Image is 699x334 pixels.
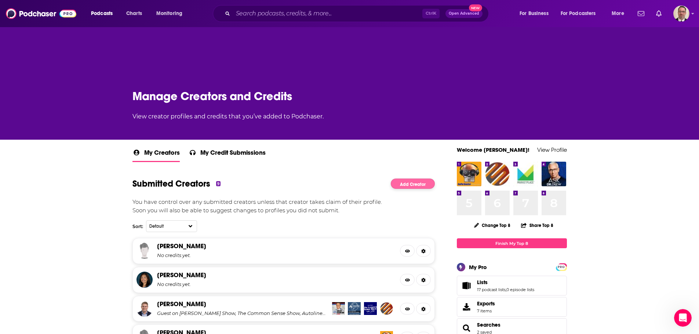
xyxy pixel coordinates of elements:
[15,111,132,116] h3: They'll keep this context in mind
[459,302,474,312] span: Exports
[477,287,506,292] a: 17 podcast lists
[15,102,132,108] h2: Sent to the team!
[457,146,529,153] a: Welcome [PERSON_NAME]!
[556,8,607,19] button: open menu
[449,12,479,15] span: Open Advanced
[23,240,29,246] button: Gif picker
[612,8,624,19] span: More
[520,8,549,19] span: For Business
[189,148,266,162] a: My Credit Submissions
[121,8,146,19] a: Charts
[5,3,19,17] button: go back
[6,162,120,193] div: Thanks for sending that context. To save time later, feel free to add more details now.
[6,193,120,216] div: You can return here anytime to see responses and send updates.Support Bot • 55m ago
[136,243,153,259] img: Max MacKenzie
[91,8,113,19] span: Podcasts
[459,280,474,291] a: Lists
[557,264,566,269] a: PRO
[132,224,143,229] div: Sort:
[673,5,689,22] img: User Profile
[12,167,114,188] div: Thanks for sending that context. To save time later, feel free to add more details now.
[129,3,142,16] div: Close
[513,162,538,186] img: Marketplace
[6,65,141,89] div: Support Bot says…
[146,220,197,232] button: Choose Creator sort
[477,322,500,328] span: Searches
[216,181,221,186] div: 9
[607,8,633,19] button: open menu
[416,303,431,315] a: Manage Creator & Credits
[157,252,191,258] div: No credits yet.
[653,7,665,20] a: Show notifications dropdown
[220,5,496,22] div: Search podcasts, credits, & more...
[470,221,515,230] button: Change Top 8
[542,162,566,186] img: Ask Dr. Drew
[400,245,415,257] a: Open Creator Profile
[557,264,566,270] span: PRO
[391,179,435,189] a: Add Creator
[469,4,482,11] span: New
[136,272,153,288] img: Michelle Urben
[132,148,180,162] a: My Creators
[6,225,141,237] textarea: Message…
[149,224,178,229] span: Default
[457,162,481,186] a: Reel Pod News Cast™ with Levon Putney
[233,8,422,19] input: Search podcasts, credits, & more...
[132,206,435,215] p: Soon you will also be able to suggest changes to profiles you did not submit.
[485,162,510,186] img: Rare Earth Exchanges
[416,274,431,286] a: Manage Creator & Credits
[58,48,135,55] div: This has been an issue before
[673,5,689,22] span: Logged in as PercPodcast
[11,240,17,246] button: Emoji picker
[12,198,114,212] div: You can return here anytime to see responses and send updates.
[469,264,487,271] div: My Pro
[380,302,393,315] img: Rare Earth Exchanges
[459,323,474,333] a: Searches
[6,44,141,66] div: PercPodcast says…
[6,7,76,21] img: Podchaser - Follow, Share and Rate Podcasts
[477,300,495,307] span: Exports
[457,238,567,248] a: Finish My Top 8
[506,287,534,292] a: 0 episode lists
[35,240,41,246] button: Upload attachment
[400,274,415,286] a: Open Creator Profile
[86,8,122,19] button: open menu
[136,301,153,317] img: Joshua Ballard
[52,44,141,60] div: This has been an issue before
[514,8,558,19] button: open menu
[364,302,377,315] img: The Common Sense Show
[537,146,567,153] a: View Profile
[416,245,431,257] a: Manage Creator & Credits
[157,271,206,279] a: [PERSON_NAME]
[200,148,266,161] span: My Credit Submissions
[332,302,345,315] img: Brian Kilmeade Show
[132,89,567,103] h1: Manage Creators and Credits
[157,310,326,316] div: Guest on [PERSON_NAME] Show, The Common Sense Show, Autoline Daily - Video, Rare Earth Exchanges,...
[15,124,132,131] div: Issue
[132,198,435,206] p: You have control over any submitted creators unless that creator takes claim of their profile.
[477,279,534,286] a: Lists
[422,9,440,18] span: Ctrl K
[151,8,192,19] button: open menu
[561,8,596,19] span: For Podcasters
[6,89,141,162] div: Support Bot says…
[21,4,33,16] img: Profile image for Support Bot
[157,242,206,250] a: [PERSON_NAME]
[36,4,70,9] h1: Support Bot
[6,193,141,232] div: Support Bot says…
[445,9,483,18] button: Open AdvancedNew
[157,281,191,287] div: No credits yet.
[635,7,647,20] a: Show notifications dropdown
[400,303,415,315] a: Open Creator Profile
[506,287,506,292] span: ,
[36,9,91,16] p: The team can also help
[126,8,142,19] span: Charts
[144,148,180,161] span: My Creators
[115,3,129,17] button: Home
[674,309,692,327] iframe: Intercom live chat
[477,279,488,286] span: Lists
